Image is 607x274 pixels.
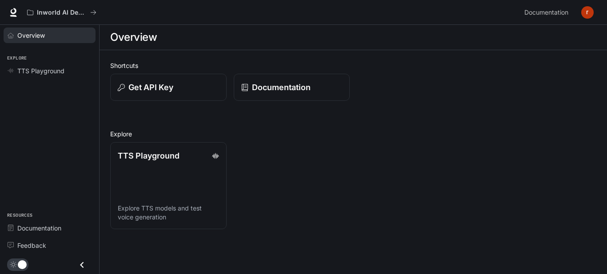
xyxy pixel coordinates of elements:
a: TTS PlaygroundExplore TTS models and test voice generation [110,142,227,229]
button: Close drawer [72,256,92,274]
p: TTS Playground [118,150,180,162]
p: Inworld AI Demos [37,9,87,16]
h2: Explore [110,129,596,139]
p: Documentation [252,81,311,93]
button: All workspaces [23,4,100,21]
span: TTS Playground [17,66,64,75]
p: Explore TTS models and test voice generation [118,204,219,222]
a: Documentation [521,4,575,21]
a: Documentation [234,74,350,101]
a: Documentation [4,220,96,236]
span: Feedback [17,241,46,250]
img: User avatar [581,6,594,19]
a: TTS Playground [4,63,96,79]
span: Documentation [17,223,61,233]
a: Feedback [4,238,96,253]
button: User avatar [579,4,596,21]
span: Overview [17,31,45,40]
h1: Overview [110,28,157,46]
button: Get API Key [110,74,227,101]
p: Get API Key [128,81,173,93]
span: Documentation [524,7,568,18]
a: Overview [4,28,96,43]
span: Dark mode toggle [18,259,27,269]
h2: Shortcuts [110,61,596,70]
